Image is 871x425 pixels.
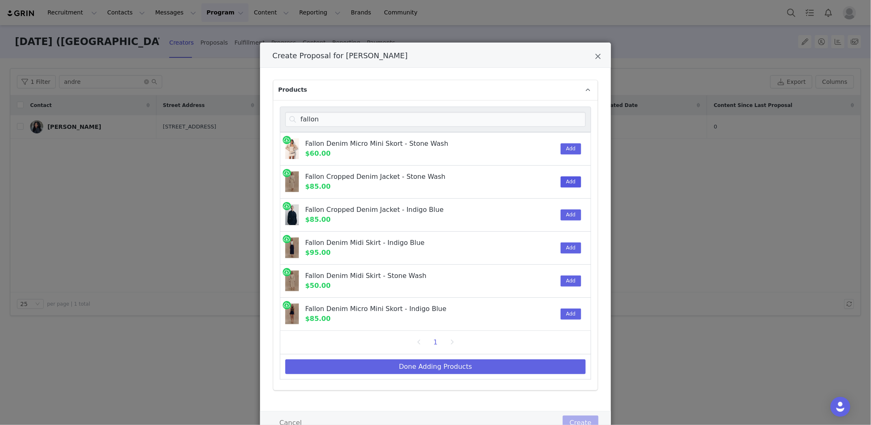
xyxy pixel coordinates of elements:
div: Fallon Denim Micro Mini Skort - Indigo Blue [305,304,515,314]
input: Search products [285,112,586,127]
button: Add [561,176,581,188]
div: Fallon Denim Midi Skirt - Indigo Blue [305,238,515,248]
button: Add [561,309,581,320]
button: Add [561,242,581,254]
button: Done Adding Products [285,359,586,374]
div: Fallon Denim Midi Skirt - Stone Wash [305,271,515,281]
span: $85.00 [305,315,331,323]
img: 250314_Meshki_Festival_TimelessNeutrals_JS_SH08_1424.jpg [285,138,299,159]
img: 250318_MESHKI_Wild_Oasis_3_08_474_90083e05-230e-49f4-9c11-4470fe3968da.jpg [285,271,299,291]
img: 250318_MESHKI_Wild_Oasis_3_03_136_682c0e5b-a2fb-47e0-bff5-ab4af8ee06b8.jpg [285,237,299,258]
span: Products [278,85,307,94]
li: 1 [429,337,442,348]
img: 250624_MESHKI25545.jpg [285,204,299,225]
span: $85.00 [305,216,331,223]
button: Close [595,52,601,62]
span: $95.00 [305,249,331,256]
span: $85.00 [305,183,331,190]
img: 250318_MESHKI_Wild_Oasis_3_10_471.jpg [285,171,299,192]
span: Create Proposal for [PERSON_NAME] [272,51,408,60]
div: Open Intercom Messenger [831,397,850,417]
span: $60.00 [305,150,331,157]
div: Fallon Cropped Denim Jacket - Indigo Blue [305,205,515,215]
div: Fallon Denim Micro Mini Skort - Stone Wash [305,139,515,149]
img: 250305_MESHKI_Wild_Oasis_2_22_1571.jpg [285,304,299,324]
button: Add [561,209,581,221]
div: Fallon Cropped Denim Jacket - Stone Wash [305,172,515,182]
button: Add [561,275,581,287]
span: $50.00 [305,282,331,290]
button: Add [561,143,581,154]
